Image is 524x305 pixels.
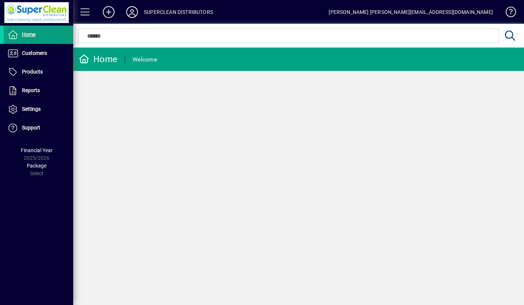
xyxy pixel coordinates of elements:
[79,53,117,65] div: Home
[4,44,73,63] a: Customers
[500,1,515,25] a: Knowledge Base
[120,5,144,19] button: Profile
[329,6,493,18] div: [PERSON_NAME] [PERSON_NAME][EMAIL_ADDRESS][DOMAIN_NAME]
[22,31,35,37] span: Home
[22,106,41,112] span: Settings
[22,87,40,93] span: Reports
[21,147,53,153] span: Financial Year
[4,119,73,137] a: Support
[4,82,73,100] a: Reports
[144,6,213,18] div: SUPERCLEAN DISTRIBUTORS
[4,63,73,81] a: Products
[27,163,46,169] span: Package
[22,69,43,75] span: Products
[4,100,73,118] a: Settings
[22,50,47,56] span: Customers
[22,125,40,131] span: Support
[97,5,120,19] button: Add
[132,54,157,65] div: Welcome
